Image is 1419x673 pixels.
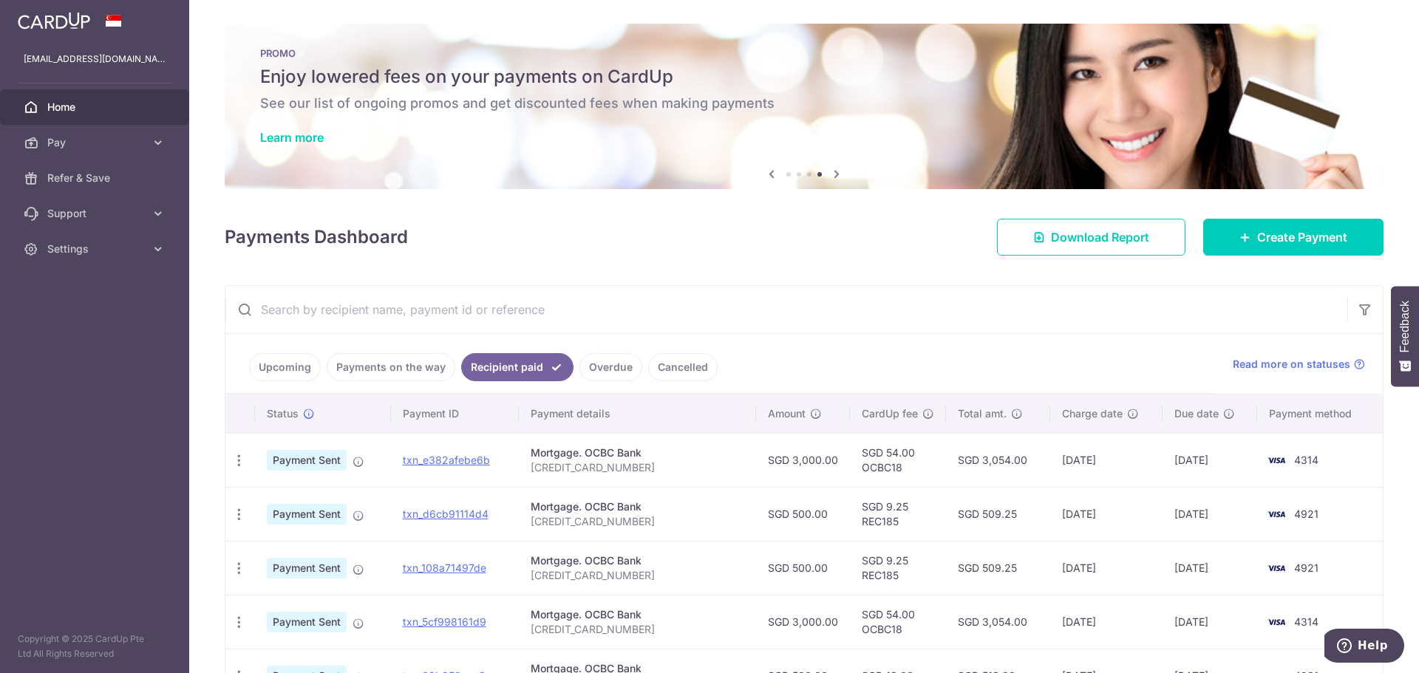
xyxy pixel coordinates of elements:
[267,612,347,632] span: Payment Sent
[1062,406,1123,421] span: Charge date
[403,561,486,574] a: txn_108a71497de
[1050,487,1163,541] td: [DATE]
[756,595,850,649] td: SGD 3,000.00
[47,171,145,185] span: Refer & Save
[1163,595,1257,649] td: [DATE]
[327,353,455,381] a: Payments on the way
[946,541,1050,595] td: SGD 509.25
[579,353,642,381] a: Overdue
[531,460,744,475] p: [CREDIT_CARD_NUMBER]
[47,242,145,256] span: Settings
[403,454,490,466] a: txn_e382afebe6b
[260,130,324,145] a: Learn more
[946,595,1050,649] td: SGD 3,054.00
[531,499,744,514] div: Mortgage. OCBC Bank
[260,65,1348,89] h5: Enjoy lowered fees on your payments on CardUp
[1294,454,1318,466] span: 4314
[531,607,744,622] div: Mortgage. OCBC Bank
[1398,301,1412,352] span: Feedback
[756,541,850,595] td: SGD 500.00
[997,219,1185,256] a: Download Report
[850,541,946,595] td: SGD 9.25 REC185
[1174,406,1219,421] span: Due date
[531,622,744,637] p: [CREDIT_CARD_NUMBER]
[1163,487,1257,541] td: [DATE]
[1257,394,1383,433] th: Payment method
[18,12,90,30] img: CardUp
[946,487,1050,541] td: SGD 509.25
[1050,541,1163,595] td: [DATE]
[1051,228,1149,246] span: Download Report
[1262,613,1291,631] img: Bank Card
[1050,433,1163,487] td: [DATE]
[648,353,718,381] a: Cancelled
[267,504,347,525] span: Payment Sent
[47,135,145,150] span: Pay
[756,487,850,541] td: SGD 500.00
[1262,559,1291,577] img: Bank Card
[1257,228,1347,246] span: Create Payment
[946,433,1050,487] td: SGD 3,054.00
[1163,433,1257,487] td: [DATE]
[260,47,1348,59] p: PROMO
[225,286,1347,333] input: Search by recipient name, payment id or reference
[1233,357,1350,372] span: Read more on statuses
[1163,541,1257,595] td: [DATE]
[531,445,744,460] div: Mortgage. OCBC Bank
[267,558,347,578] span: Payment Sent
[1294,508,1318,520] span: 4921
[47,100,145,115] span: Home
[1262,451,1291,469] img: Bank Card
[519,394,756,433] th: Payment details
[391,394,519,433] th: Payment ID
[24,52,166,66] p: [EMAIL_ADDRESS][DOMAIN_NAME]
[850,595,946,649] td: SGD 54.00 OCBC18
[862,406,918,421] span: CardUp fee
[1203,219,1384,256] a: Create Payment
[1324,629,1404,666] iframe: Opens a widget where you can find more information
[47,206,145,221] span: Support
[1050,595,1163,649] td: [DATE]
[267,450,347,471] span: Payment Sent
[461,353,574,381] a: Recipient paid
[768,406,806,421] span: Amount
[531,553,744,568] div: Mortgage. OCBC Bank
[850,433,946,487] td: SGD 54.00 OCBC18
[1262,505,1291,523] img: Bank Card
[1294,615,1318,628] span: 4314
[531,568,744,583] p: [CREDIT_CARD_NUMBER]
[403,508,489,520] a: txn_d6cb91114d4
[225,24,1384,189] img: Latest Promos banner
[249,353,321,381] a: Upcoming
[1233,357,1365,372] a: Read more on statuses
[267,406,299,421] span: Status
[850,487,946,541] td: SGD 9.25 REC185
[403,615,486,628] a: txn_5cf998161d9
[1294,561,1318,574] span: 4921
[260,95,1348,112] h6: See our list of ongoing promos and get discounted fees when making payments
[958,406,1007,421] span: Total amt.
[1391,286,1419,386] button: Feedback - Show survey
[756,433,850,487] td: SGD 3,000.00
[531,514,744,529] p: [CREDIT_CARD_NUMBER]
[225,224,408,250] h4: Payments Dashboard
